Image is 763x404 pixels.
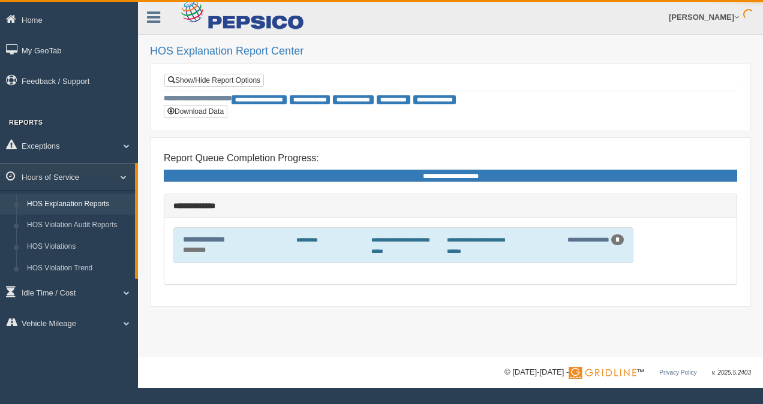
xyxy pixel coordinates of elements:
img: Gridline [569,367,636,379]
span: v. 2025.5.2403 [712,369,751,376]
h2: HOS Explanation Report Center [150,46,751,58]
a: HOS Violations [22,236,135,258]
a: Privacy Policy [659,369,696,376]
a: HOS Explanation Reports [22,194,135,215]
h4: Report Queue Completion Progress: [164,153,737,164]
a: HOS Violation Audit Reports [22,215,135,236]
button: Download Data [164,105,227,118]
a: Show/Hide Report Options [164,74,264,87]
div: © [DATE]-[DATE] - ™ [504,366,751,379]
a: HOS Violation Trend [22,258,135,279]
